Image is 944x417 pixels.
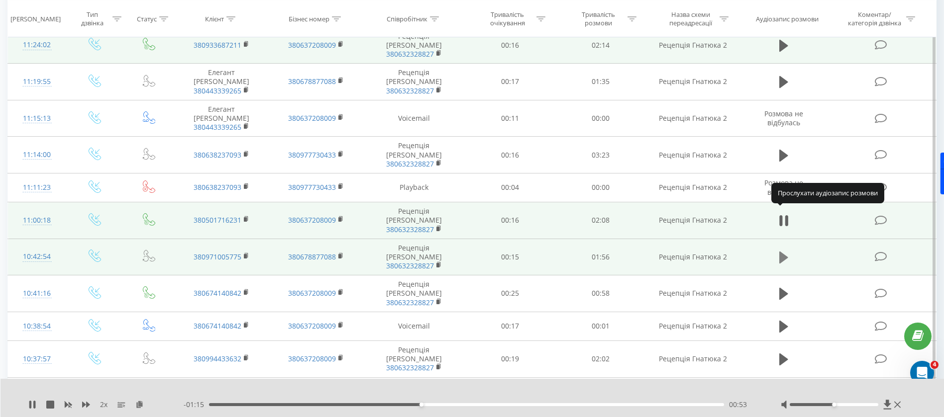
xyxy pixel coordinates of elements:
[18,109,56,128] div: 11:15:13
[194,150,241,160] a: 380638237093
[18,145,56,165] div: 11:14:00
[646,173,740,202] td: Рецепція Гнатюка 2
[18,247,56,266] div: 10:42:54
[555,312,646,340] td: 00:01
[729,400,747,410] span: 00:53
[363,137,465,173] td: Рецепція [PERSON_NAME]
[288,288,336,298] a: 380637208009
[465,341,555,378] td: 00:19
[363,173,465,202] td: Playback
[646,100,740,137] td: Рецепція Гнатюка 2
[910,361,934,385] iframe: Intercom live chat
[387,14,427,23] div: Співробітник
[18,178,56,197] div: 11:11:23
[175,100,269,137] td: Елегант [PERSON_NAME]
[555,275,646,312] td: 00:58
[363,312,465,340] td: Voicemail
[420,403,423,407] div: Accessibility label
[646,341,740,378] td: Рецепція Гнатюка 2
[465,275,555,312] td: 00:25
[465,137,555,173] td: 00:16
[555,173,646,202] td: 00:00
[764,109,803,127] span: Розмова не відбулась
[10,14,61,23] div: [PERSON_NAME]
[771,183,884,203] div: Прослухати аудіозапис розмови
[175,64,269,100] td: Елегант [PERSON_NAME]
[646,64,740,100] td: Рецепція Гнатюка 2
[465,64,555,100] td: 00:17
[363,64,465,100] td: Рецепція [PERSON_NAME]
[75,10,110,27] div: Тип дзвінка
[646,275,740,312] td: Рецепція Гнатюка 2
[288,40,336,50] a: 380637208009
[386,86,434,95] a: 380632328827
[646,202,740,239] td: Рецепція Гнатюка 2
[481,10,534,27] div: Тривалість очікування
[572,10,625,27] div: Тривалість розмови
[555,202,646,239] td: 02:08
[646,27,740,64] td: Рецепція Гнатюка 2
[646,377,740,414] td: Рецепція Гнатюка 2
[363,202,465,239] td: Рецепція [PERSON_NAME]
[288,113,336,123] a: 380637208009
[555,100,646,137] td: 00:00
[18,35,56,55] div: 11:24:02
[194,122,241,132] a: 380443339265
[137,14,157,23] div: Статус
[555,239,646,275] td: 01:56
[363,100,465,137] td: Voicemail
[555,341,646,378] td: 02:02
[194,354,241,363] a: 380994433632
[194,321,241,331] a: 380674140842
[465,312,555,340] td: 00:17
[646,137,740,173] td: Рецепція Гнатюка 2
[764,178,803,196] span: Розмова не відбулась
[288,182,336,192] a: 380977730433
[18,211,56,230] div: 11:00:18
[555,64,646,100] td: 01:35
[194,40,241,50] a: 380933687211
[363,275,465,312] td: Рецепція [PERSON_NAME]
[100,400,107,410] span: 2 x
[465,27,555,64] td: 00:16
[194,182,241,192] a: 380638237093
[832,403,836,407] div: Accessibility label
[931,361,939,369] span: 4
[288,252,336,261] a: 380678877088
[194,288,241,298] a: 380674140842
[194,252,241,261] a: 380971005775
[363,377,465,414] td: Рецепція [PERSON_NAME]
[664,10,717,27] div: Назва схеми переадресації
[288,77,336,86] a: 380678877088
[386,261,434,270] a: 380632328827
[465,239,555,275] td: 00:15
[363,341,465,378] td: Рецепція [PERSON_NAME]
[386,49,434,59] a: 380632328827
[465,377,555,414] td: 00:20
[288,215,336,225] a: 380637208009
[756,14,819,23] div: Аудіозапис розмови
[386,298,434,307] a: 380632328827
[363,239,465,275] td: Рецепція [PERSON_NAME]
[555,137,646,173] td: 03:23
[288,354,336,363] a: 380637208009
[18,284,56,303] div: 10:41:16
[555,27,646,64] td: 02:14
[18,349,56,369] div: 10:37:57
[289,14,329,23] div: Бізнес номер
[386,363,434,372] a: 380632328827
[465,202,555,239] td: 00:16
[288,150,336,160] a: 380977730433
[194,215,241,225] a: 380501716231
[646,239,740,275] td: Рецепція Гнатюка 2
[205,14,224,23] div: Клієнт
[184,400,209,410] span: - 01:15
[194,86,241,95] a: 380443339265
[845,10,904,27] div: Коментар/категорія дзвінка
[363,27,465,64] td: Рецепція [PERSON_NAME]
[555,377,646,414] td: 00:45
[386,159,434,168] a: 380632328827
[18,72,56,91] div: 11:19:55
[646,312,740,340] td: Рецепція Гнатюка 2
[18,317,56,336] div: 10:38:54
